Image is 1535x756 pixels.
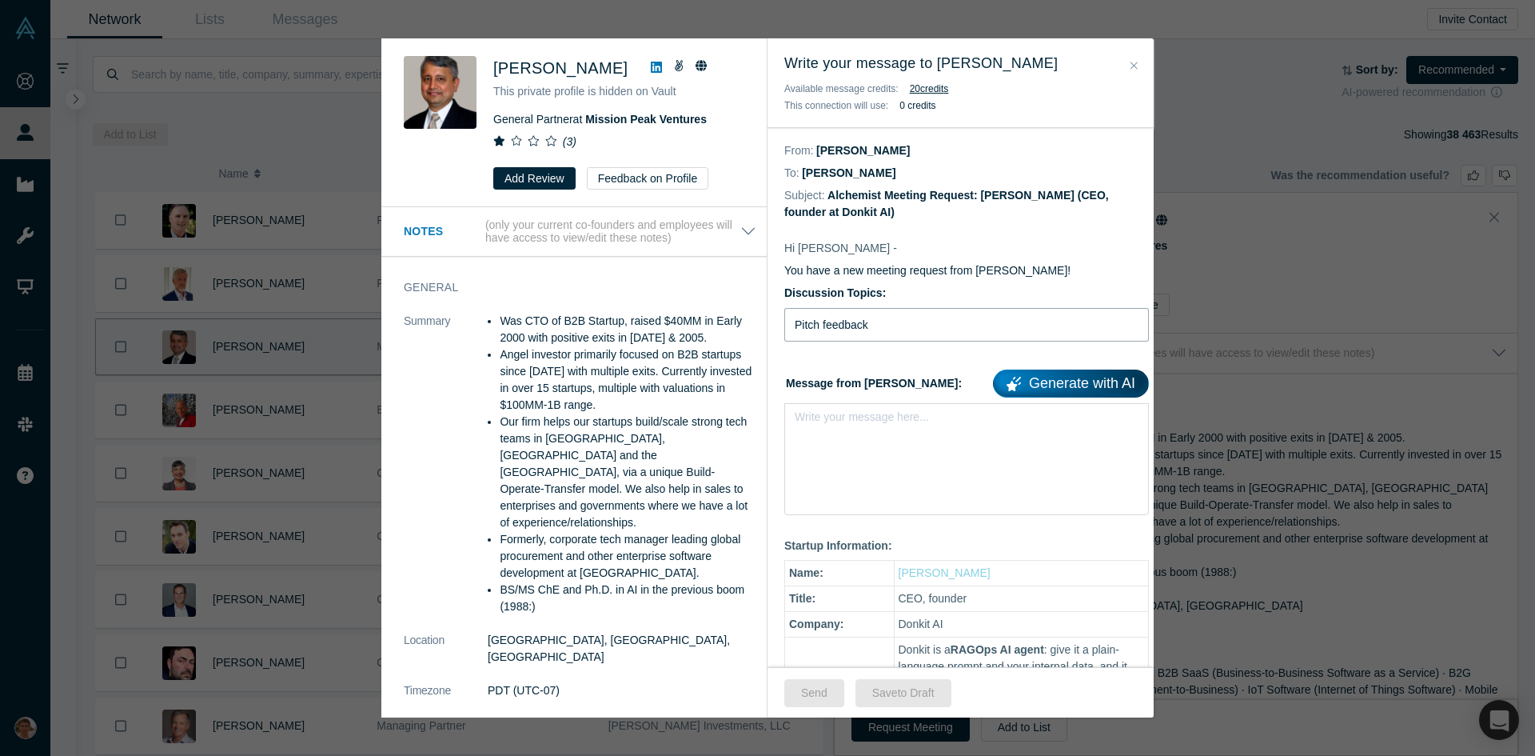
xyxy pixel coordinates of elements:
dt: From: [784,142,814,159]
li: Our firm helps our startups build/scale strong tech teams in [GEOGRAPHIC_DATA], [GEOGRAPHIC_DATA]... [500,414,756,531]
h3: Write your message to [PERSON_NAME] [784,53,1137,74]
h3: Notes [404,223,482,240]
dd: Alchemist Meeting Request: [PERSON_NAME] (CEO, founder at Donkit AI) [784,189,1109,218]
span: [PERSON_NAME] [493,59,628,77]
label: Discussion Topics: [784,285,1149,302]
p: You have a new meeting request from [PERSON_NAME]! [784,262,1149,279]
dd: [GEOGRAPHIC_DATA], [GEOGRAPHIC_DATA], [GEOGRAPHIC_DATA] [488,632,756,666]
li: Formerly, corporate tech manager leading global procurement and other enterprise software develop... [500,531,756,582]
button: 20credits [910,81,949,97]
div: rdw-wrapper [784,403,1149,515]
b: 0 credits [899,100,935,111]
span: General Partner at [493,113,707,126]
dt: To: [784,165,799,182]
button: Close [1126,57,1142,75]
img: Vipin Chawla's Profile Image [404,56,476,129]
dt: Timezone [404,682,488,716]
h3: General [404,279,734,296]
a: Mission Peak Ventures [585,113,707,126]
i: ( 3 ) [563,135,576,148]
button: Add Review [493,167,576,190]
dd: [PERSON_NAME] [816,144,910,157]
p: (only your current co-founders and employees will have access to view/edit these notes) [485,218,740,246]
div: rdw-editor [795,409,1138,435]
li: Angel investor primarily focused on B2B startups since [DATE] with multiple exits. Currently inve... [500,346,756,414]
p: This private profile is hidden on Vault [493,83,744,100]
button: Feedback on Profile [587,167,709,190]
button: Saveto Draft [855,679,951,707]
label: Message from [PERSON_NAME]: [784,364,1149,398]
dd: [PERSON_NAME] [802,166,895,179]
dt: Summary [404,313,488,632]
button: Notes (only your current co-founders and employees will have access to view/edit these notes) [404,218,756,246]
span: Available message credits: [784,83,899,94]
dd: PDT (UTC-07) [488,682,756,699]
a: Generate with AI [993,370,1149,398]
li: BS/MS ChE and Ph.D. in AI in the previous boom (1988:) [500,582,756,615]
li: Was CTO of B2B Startup, raised $40MM in Early 2000 with positive exits in [DATE] & 2005. [500,313,756,346]
p: Hi [PERSON_NAME] - [784,240,1149,257]
button: Send [784,679,844,707]
span: This connection will use: [784,100,888,111]
dt: Subject: [784,187,825,204]
dt: Location [404,632,488,682]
